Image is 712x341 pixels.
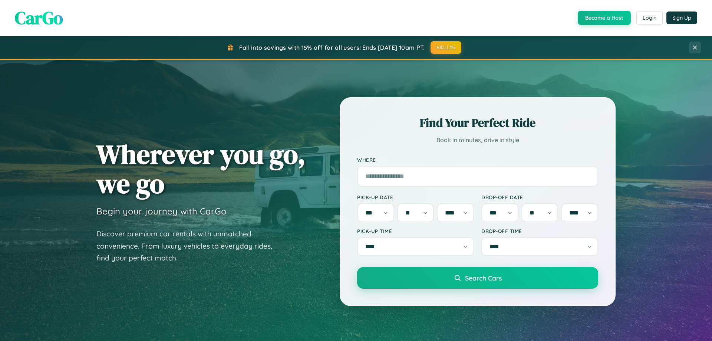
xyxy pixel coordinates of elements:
span: Search Cars [465,274,502,282]
button: Become a Host [578,11,631,25]
label: Drop-off Date [481,194,598,200]
button: Login [636,11,663,24]
p: Book in minutes, drive in style [357,135,598,145]
button: Search Cars [357,267,598,289]
button: Sign Up [666,12,697,24]
label: Pick-up Date [357,194,474,200]
label: Where [357,157,598,163]
label: Drop-off Time [481,228,598,234]
span: Fall into savings with 15% off for all users! Ends [DATE] 10am PT. [239,44,425,51]
label: Pick-up Time [357,228,474,234]
span: CarGo [15,6,63,30]
p: Discover premium car rentals with unmatched convenience. From luxury vehicles to everyday rides, ... [96,228,282,264]
button: FALL15 [431,41,462,54]
h2: Find Your Perfect Ride [357,115,598,131]
h1: Wherever you go, we go [96,140,306,198]
h3: Begin your journey with CarGo [96,206,227,217]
